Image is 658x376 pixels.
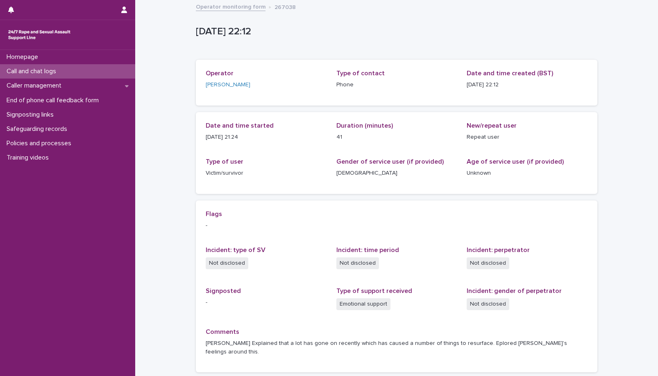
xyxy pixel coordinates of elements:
[336,81,457,89] p: Phone
[467,247,530,253] span: Incident: perpetrator
[206,257,248,269] span: Not disclosed
[3,140,78,147] p: Policies and processes
[336,169,457,178] p: [DEMOGRAPHIC_DATA]
[206,70,234,77] span: Operator
[467,122,517,129] span: New/repeat user
[336,298,390,310] span: Emotional support
[206,211,222,217] span: Flags
[336,122,393,129] span: Duration (minutes)
[206,133,327,142] p: [DATE] 21:24
[467,288,562,294] span: Incident: gender of perpetrator
[467,298,509,310] span: Not disclosed
[467,70,553,77] span: Date and time created (BST)
[3,53,45,61] p: Homepage
[467,257,509,269] span: Not disclosed
[336,288,412,294] span: Type of support received
[206,81,250,89] a: [PERSON_NAME]
[3,68,63,75] p: Call and chat logs
[196,2,265,11] a: Operator monitoring form
[206,247,265,253] span: Incident: type of SV
[336,133,457,142] p: 41
[336,70,385,77] span: Type of contact
[206,329,239,335] span: Comments
[206,221,588,230] p: -
[3,125,74,133] p: Safeguarding records
[467,133,588,142] p: Repeat user
[467,158,564,165] span: Age of service user (if provided)
[7,27,72,43] img: rhQMoQhaT3yELyF149Cw
[206,298,327,307] p: -
[206,169,327,178] p: Victim/survivor
[336,257,379,269] span: Not disclosed
[467,169,588,178] p: Unknown
[336,158,444,165] span: Gender of service user (if provided)
[3,154,55,162] p: Training videos
[275,2,296,11] p: 267038
[467,81,588,89] p: [DATE] 22:12
[206,122,274,129] span: Date and time started
[196,26,594,38] p: [DATE] 22:12
[3,82,68,90] p: Caller management
[206,158,243,165] span: Type of user
[206,339,588,356] p: [PERSON_NAME] Explained that a lot has gone on recently which has caused a number of things to re...
[206,288,241,294] span: Signposted
[3,111,60,119] p: Signposting links
[3,97,105,104] p: End of phone call feedback form
[336,247,399,253] span: Incident: time period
